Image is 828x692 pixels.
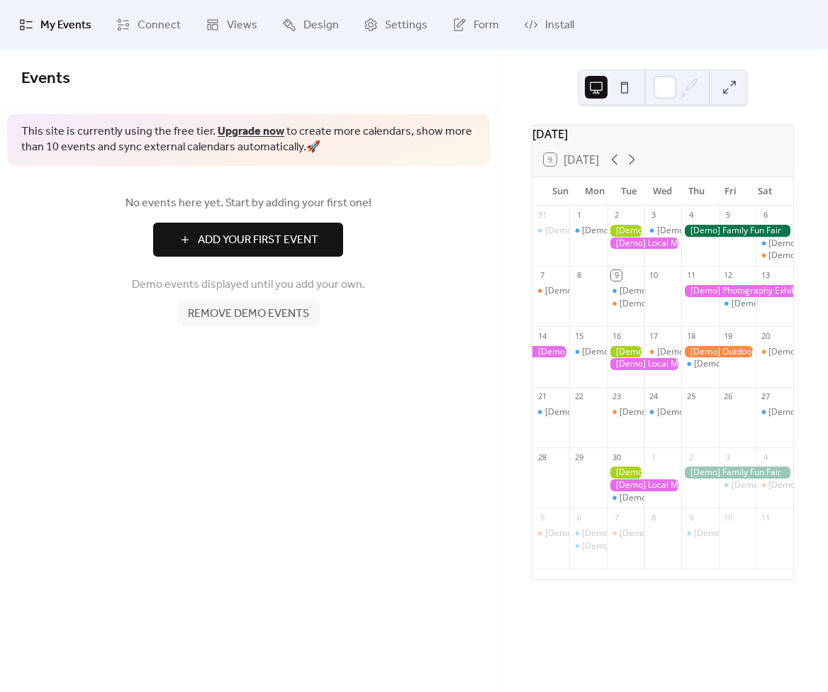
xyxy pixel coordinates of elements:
[760,391,771,402] div: 27
[607,285,644,297] div: [Demo] Morning Yoga Bliss
[532,406,570,418] div: [Demo] Morning Yoga Bliss
[537,391,547,402] div: 21
[218,121,284,143] a: Upgrade now
[545,225,653,237] div: [Demo] Morning Yoga Bliss
[760,512,771,523] div: 11
[649,330,659,341] div: 17
[582,528,684,540] div: [Demo] Fitness Bootcamp
[681,467,793,479] div: [Demo] Family Fun Fair
[272,6,349,44] a: Design
[21,195,476,212] span: No events here yet. Start by adding your first one!
[694,528,802,540] div: [Demo] Morning Yoga Bliss
[748,177,782,206] div: Sat
[188,306,309,323] span: Remove demo events
[680,177,714,206] div: Thu
[681,346,756,358] div: [Demo] Outdoor Adventure Day
[40,17,91,34] span: My Events
[578,177,612,206] div: Mon
[532,125,793,143] div: [DATE]
[694,358,802,370] div: [Demo] Morning Yoga Bliss
[198,232,318,249] span: Add Your First Event
[657,225,765,237] div: [Demo] Morning Yoga Bliss
[657,406,765,418] div: [Demo] Morning Yoga Bliss
[607,406,644,418] div: [Demo] Seniors' Social Tea
[9,6,102,44] a: My Events
[611,391,622,402] div: 23
[607,528,644,540] div: [Demo] Seniors' Social Tea
[132,277,365,294] span: Demo events displayed until you add your own.
[607,358,681,370] div: [Demo] Local Market
[686,210,696,221] div: 4
[756,406,793,418] div: [Demo] Morning Yoga Bliss
[582,346,690,358] div: [Demo] Morning Yoga Bliss
[21,63,70,94] span: Events
[442,6,510,44] a: Form
[646,177,680,206] div: Wed
[756,479,793,491] div: [Demo] Open Mic Night
[545,285,659,297] div: [Demo] Book Club Gathering
[649,210,659,221] div: 3
[582,540,690,552] div: [Demo] Morning Yoga Bliss
[574,512,584,523] div: 6
[644,225,682,237] div: [Demo] Morning Yoga Bliss
[138,17,181,34] span: Connect
[756,250,793,262] div: [Demo] Open Mic Night
[620,406,726,418] div: [Demo] Seniors' Social Tea
[569,225,607,237] div: [Demo] Fitness Bootcamp
[21,223,476,257] a: Add Your First Event
[607,346,644,358] div: [Demo] Gardening Workshop
[607,467,644,479] div: [Demo] Gardening Workshop
[607,238,681,250] div: [Demo] Local Market
[756,238,793,250] div: [Demo] Morning Yoga Bliss
[686,452,696,462] div: 2
[607,479,681,491] div: [Demo] Local Market
[582,225,684,237] div: [Demo] Fitness Bootcamp
[569,346,607,358] div: [Demo] Morning Yoga Bliss
[532,528,570,540] div: [Demo] Book Club Gathering
[353,6,438,44] a: Settings
[537,210,547,221] div: 31
[611,270,622,281] div: 9
[723,512,734,523] div: 10
[574,270,584,281] div: 8
[569,528,607,540] div: [Demo] Fitness Bootcamp
[537,270,547,281] div: 7
[607,298,644,310] div: [Demo] Seniors' Social Tea
[723,210,734,221] div: 5
[227,17,257,34] span: Views
[177,301,320,326] button: Remove demo events
[385,17,427,34] span: Settings
[569,540,607,552] div: [Demo] Morning Yoga Bliss
[612,177,646,206] div: Tue
[545,406,653,418] div: [Demo] Morning Yoga Bliss
[760,452,771,462] div: 4
[760,210,771,221] div: 6
[686,330,696,341] div: 18
[574,452,584,462] div: 29
[611,210,622,221] div: 2
[106,6,191,44] a: Connect
[611,330,622,341] div: 16
[537,330,547,341] div: 14
[303,17,339,34] span: Design
[644,346,682,358] div: [Demo] Culinary Cooking Class
[681,358,719,370] div: [Demo] Morning Yoga Bliss
[644,406,682,418] div: [Demo] Morning Yoga Bliss
[532,285,570,297] div: [Demo] Book Club Gathering
[537,512,547,523] div: 5
[620,492,727,504] div: [Demo] Morning Yoga Bliss
[719,298,756,310] div: [Demo] Morning Yoga Bliss
[714,177,748,206] div: Fri
[723,330,734,341] div: 19
[532,225,570,237] div: [Demo] Morning Yoga Bliss
[537,452,547,462] div: 28
[649,452,659,462] div: 1
[574,330,584,341] div: 15
[513,6,585,44] a: Install
[545,17,574,34] span: Install
[760,270,771,281] div: 13
[545,528,659,540] div: [Demo] Book Club Gathering
[21,124,476,156] span: This site is currently using the free tier. to create more calendars, show more than 10 events an...
[649,270,659,281] div: 10
[686,270,696,281] div: 11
